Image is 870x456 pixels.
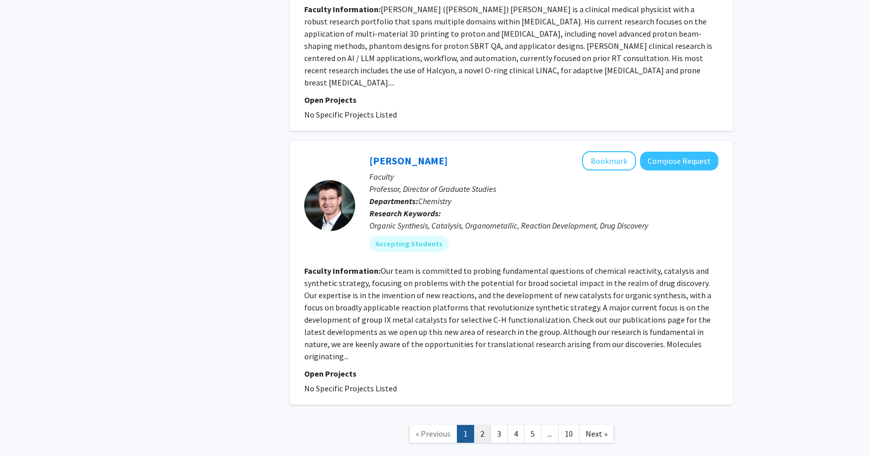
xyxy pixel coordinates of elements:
[369,183,718,195] p: Professor, Director of Graduate Studies
[558,425,579,443] a: 10
[547,429,552,439] span: ...
[369,196,418,206] b: Departments:
[490,425,508,443] a: 3
[304,367,718,380] p: Open Projects
[304,4,381,14] b: Faculty Information:
[579,425,614,443] a: Next
[304,94,718,106] p: Open Projects
[507,425,525,443] a: 4
[304,266,381,276] b: Faculty Information:
[586,429,607,439] span: Next »
[304,109,397,120] span: No Specific Projects Listed
[474,425,491,443] a: 2
[416,429,451,439] span: « Previous
[369,219,718,232] div: Organic Synthesis, Catalysis, Organometallic, Reaction Development, Drug Discovery
[8,410,43,448] iframe: Chat
[418,196,451,206] span: Chemistry
[369,236,449,252] mat-chip: Accepting Students
[409,425,457,443] a: Previous Page
[304,266,711,361] fg-read-more: Our team is committed to probing fundamental questions of chemical reactivity, catalysis and synt...
[524,425,541,443] a: 5
[369,170,718,183] p: Faculty
[640,152,718,170] button: Compose Request to Simon Blakey
[304,383,397,393] span: No Specific Projects Listed
[304,4,712,88] fg-read-more: [PERSON_NAME] ([PERSON_NAME]) [PERSON_NAME] is a clinical medical physicist with a robust researc...
[457,425,474,443] a: 1
[582,151,636,170] button: Add Simon Blakey to Bookmarks
[369,154,448,167] a: [PERSON_NAME]
[369,208,441,218] b: Research Keywords:
[290,415,733,456] nav: Page navigation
